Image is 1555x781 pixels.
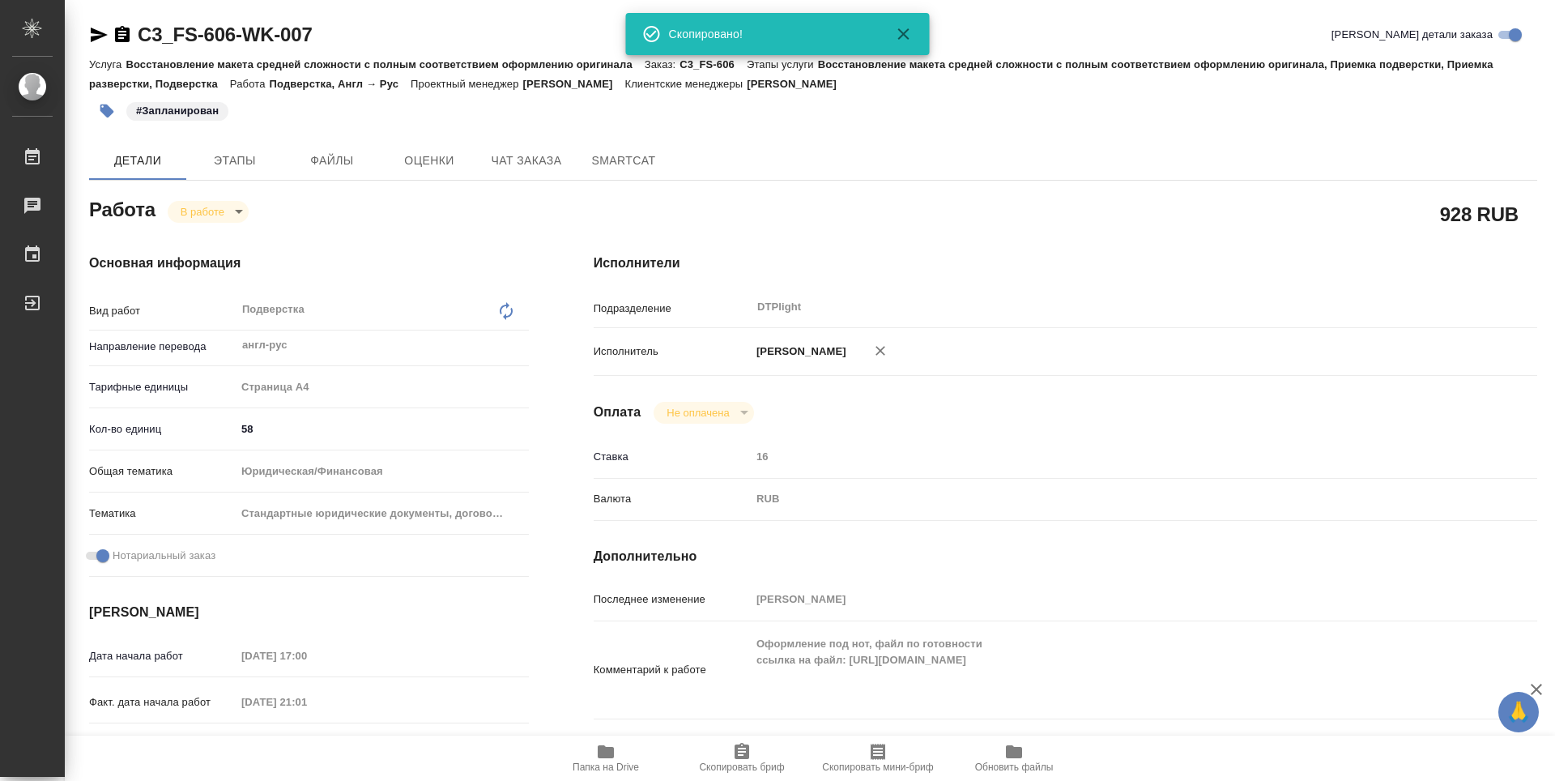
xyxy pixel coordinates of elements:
input: Пустое поле [236,732,377,756]
span: [PERSON_NAME] детали заказа [1331,27,1493,43]
div: В работе [168,201,249,223]
button: Не оплачена [662,406,734,420]
span: Папка на Drive [573,762,639,773]
p: Клиентские менеджеры [624,78,747,90]
p: Проектный менеджер [411,78,522,90]
button: Закрыть [884,24,923,44]
p: Факт. дата начала работ [89,694,236,711]
input: ✎ Введи что-нибудь [236,417,529,441]
span: Детали [99,151,177,171]
button: 🙏 [1498,692,1539,732]
div: В работе [654,402,753,424]
button: Удалить исполнителя [863,333,898,369]
input: Пустое поле [236,644,377,668]
button: Скопировать мини-бриф [810,736,946,781]
input: Пустое поле [751,587,1459,611]
p: Кол-во единиц [89,421,236,437]
button: В работе [176,205,229,219]
span: Скопировать мини-бриф [822,762,933,773]
p: Подверстка, Англ → Рус [270,78,411,90]
p: [PERSON_NAME] [751,344,846,360]
a: C3_FS-606-WK-007 [138,23,313,45]
p: Тематика [89,506,236,522]
div: Страница А4 [236,373,529,401]
p: Восстановление макета средней сложности с полным соответствием оформлению оригинала [126,58,644,70]
p: Подразделение [594,301,751,317]
h4: Дополнительно [594,547,1537,566]
button: Папка на Drive [538,736,674,781]
p: [PERSON_NAME] [747,78,849,90]
h4: Основная информация [89,254,529,273]
span: 🙏 [1505,695,1532,729]
p: Направление перевода [89,339,236,355]
span: Оценки [390,151,468,171]
h2: 928 RUB [1440,200,1519,228]
p: Ставка [594,449,751,465]
p: Последнее изменение [594,591,751,608]
button: Скопировать ссылку [113,25,132,45]
span: Обновить файлы [975,762,1054,773]
button: Добавить тэг [89,93,125,129]
p: Общая тематика [89,463,236,480]
textarea: Оформление под нот, файл по готовности ссылка на файл: [URL][DOMAIN_NAME] [751,630,1459,706]
p: Восстановление макета средней сложности с полным соответствием оформлению оригинала, Приемка подв... [89,58,1493,90]
div: Скопировано! [669,26,871,42]
button: Скопировать бриф [674,736,810,781]
textarea: /Clients/Финстар/Orders/C3_FS-606/DTP/C3_FS-606-WK-007 [751,728,1459,756]
div: RUB [751,485,1459,513]
p: Дата начала работ [89,648,236,664]
p: Работа [230,78,270,90]
input: Пустое поле [236,690,377,714]
p: Вид работ [89,303,236,319]
p: Исполнитель [594,344,751,360]
h2: Работа [89,194,155,223]
h4: Исполнители [594,254,1537,273]
p: Комментарий к работе [594,662,751,678]
p: Услуга [89,58,126,70]
span: Этапы [196,151,274,171]
div: Юридическая/Финансовая [236,458,529,485]
input: Пустое поле [751,445,1459,468]
div: Стандартные юридические документы, договоры, уставы [236,500,529,527]
p: Валюта [594,491,751,507]
p: #Запланирован [136,103,219,119]
span: Нотариальный заказ [113,548,215,564]
p: Заказ: [645,58,680,70]
span: SmartCat [585,151,662,171]
p: [PERSON_NAME] [523,78,625,90]
p: C3_FS-606 [680,58,747,70]
h4: [PERSON_NAME] [89,603,529,622]
span: Файлы [293,151,371,171]
h4: Оплата [594,403,641,422]
button: Скопировать ссылку для ЯМессенджера [89,25,109,45]
p: Тарифные единицы [89,379,236,395]
span: Чат заказа [488,151,565,171]
button: Обновить файлы [946,736,1082,781]
p: Этапы услуги [747,58,818,70]
span: Скопировать бриф [699,762,784,773]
